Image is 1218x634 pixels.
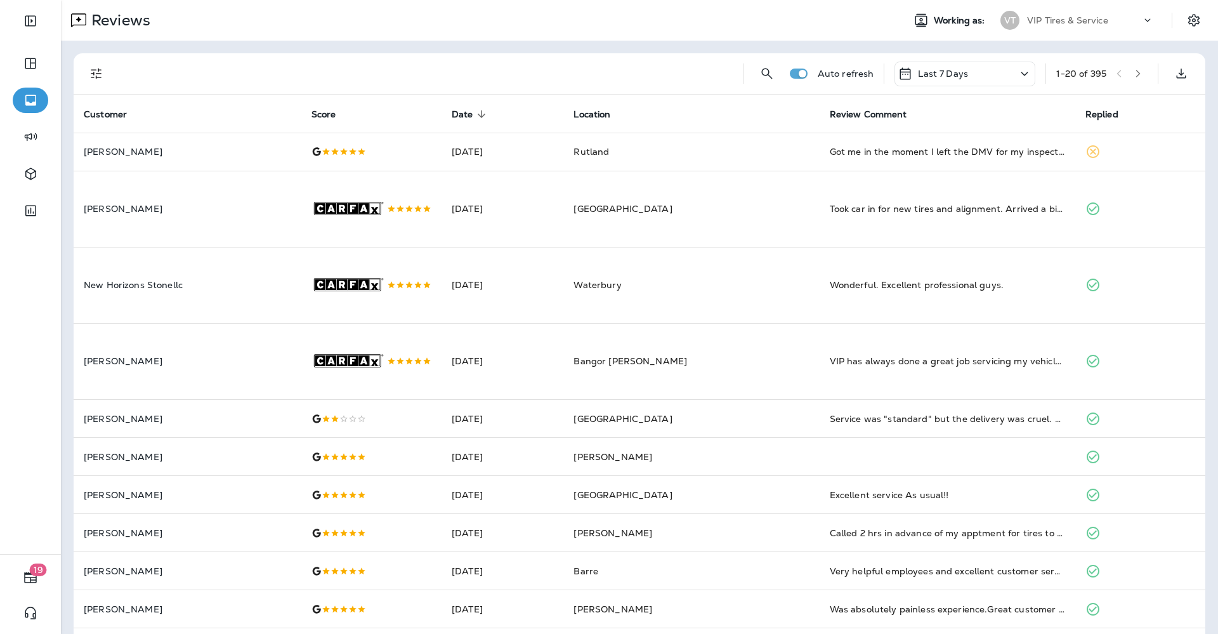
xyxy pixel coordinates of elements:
span: Bangor [PERSON_NAME] [573,355,687,367]
td: [DATE] [442,552,563,590]
p: Last 7 Days [918,69,968,79]
div: Service was "standard" but the delivery was cruel. They didn't have necessary tools to change my ... [830,413,1065,425]
button: Search Reviews [754,61,780,86]
span: Location [573,109,610,120]
span: Date [452,109,490,120]
div: Excellent service As usual!! [830,489,1065,501]
p: Auto refresh [818,69,874,79]
td: [DATE] [442,133,563,171]
p: [PERSON_NAME] [84,604,291,614]
p: [PERSON_NAME] [84,204,291,214]
span: Score [311,109,353,120]
span: Working as: [934,15,988,26]
div: VT [1000,11,1019,30]
span: Review Comment [830,109,924,120]
button: Export as CSV [1169,61,1194,86]
span: [PERSON_NAME] [573,604,652,615]
div: VIP has always done a great job servicing my vehicles. It's easy to get an appointment, the servi... [830,355,1065,367]
div: Wonderful. Excellent professional guys. [830,279,1065,291]
span: Replied [1085,109,1118,120]
p: [PERSON_NAME] [84,490,291,500]
p: [PERSON_NAME] [84,414,291,424]
span: [GEOGRAPHIC_DATA] [573,203,672,215]
p: [PERSON_NAME] [84,147,291,157]
td: [DATE] [442,323,563,399]
td: [DATE] [442,400,563,438]
p: VIP Tires & Service [1027,15,1108,25]
td: [DATE] [442,247,563,323]
span: Customer [84,109,127,120]
button: Filters [84,61,109,86]
span: [GEOGRAPHIC_DATA] [573,413,672,425]
span: Barre [573,565,598,577]
div: Got me in the moment I left the DMV for my inspection. Very helpful and friendly! [830,145,1065,158]
span: Waterbury [573,279,621,291]
p: [PERSON_NAME] [84,452,291,462]
span: [PERSON_NAME] [573,527,652,539]
button: Settings [1182,9,1205,32]
td: [DATE] [442,514,563,552]
td: [DATE] [442,171,563,247]
div: Called 2 hrs in advance of my apptment for tires to be installed and was informed my tires didnt ... [830,527,1065,539]
span: [GEOGRAPHIC_DATA] [573,489,672,501]
div: Very helpful employees and excellent customer service. I appreciate being shown what is going on ... [830,565,1065,578]
button: 19 [13,565,48,590]
p: [PERSON_NAME] [84,356,291,366]
span: Score [311,109,336,120]
p: [PERSON_NAME] [84,528,291,538]
span: Location [573,109,627,120]
td: [DATE] [442,438,563,476]
span: 19 [30,564,47,576]
span: Rutland [573,146,609,157]
td: [DATE] [442,590,563,628]
div: Was absolutely painless experience.Great customer service.I made an appointment and they got me i... [830,603,1065,616]
td: [DATE] [442,476,563,514]
div: 1 - 20 of 395 [1056,69,1106,79]
div: Took car in for new tires and alignment. Arrived a bit early and car was taken in early. Work was... [830,202,1065,215]
p: New Horizons Stonellc [84,280,291,290]
span: Customer [84,109,143,120]
span: Replied [1085,109,1135,120]
button: Expand Sidebar [13,8,48,34]
span: Date [452,109,473,120]
p: Reviews [86,11,150,30]
span: [PERSON_NAME] [573,451,652,463]
span: Review Comment [830,109,907,120]
p: [PERSON_NAME] [84,566,291,576]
